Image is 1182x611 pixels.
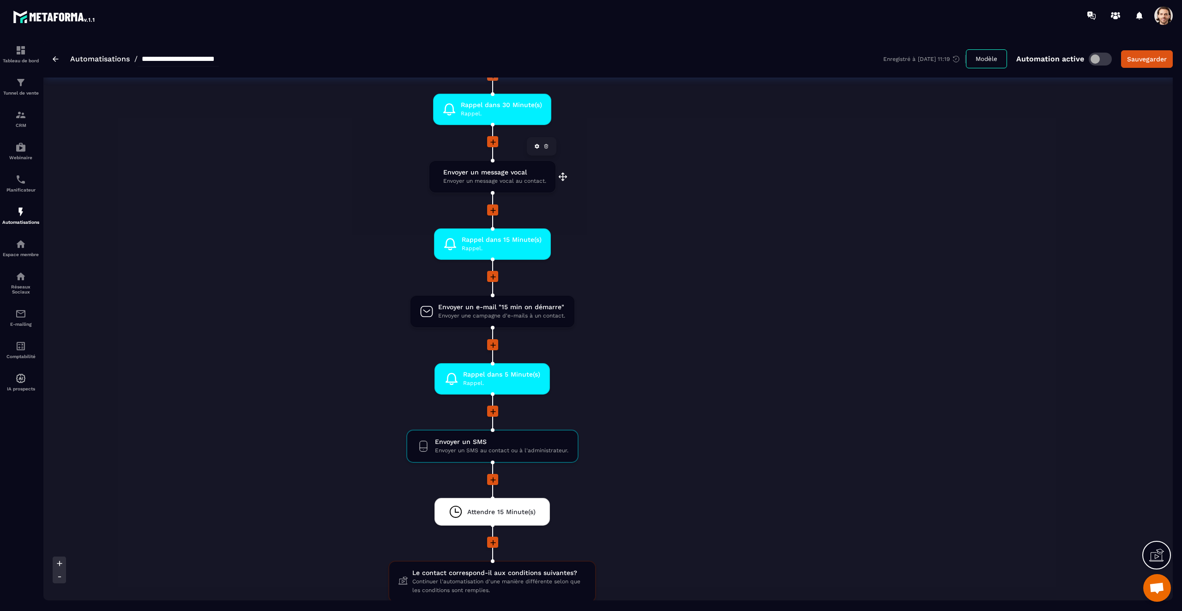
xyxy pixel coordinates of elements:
[2,155,39,160] p: Webinaire
[15,239,26,250] img: automations
[918,56,950,62] p: [DATE] 11:19
[70,54,130,63] a: Automatisations
[2,354,39,359] p: Comptabilité
[2,264,39,301] a: social-networksocial-networkRéseaux Sociaux
[15,341,26,352] img: accountant
[15,45,26,56] img: formation
[2,301,39,334] a: emailemailE-mailing
[2,167,39,199] a: schedulerschedulerPlanificateur
[412,577,586,595] span: Continuer l'automatisation d'une manière différente selon que les conditions sont remplies.
[134,54,138,63] span: /
[2,123,39,128] p: CRM
[15,174,26,185] img: scheduler
[435,446,568,455] span: Envoyer un SMS au contact ou à l'administrateur.
[1143,574,1171,602] a: Open chat
[15,308,26,319] img: email
[2,199,39,232] a: automationsautomationsAutomatisations
[462,244,542,253] span: Rappel.
[2,135,39,167] a: automationsautomationsWebinaire
[2,232,39,264] a: automationsautomationsEspace membre
[2,252,39,257] p: Espace membre
[1121,50,1173,68] button: Sauvegarder
[435,437,568,446] span: Envoyer un SMS
[2,70,39,102] a: formationformationTunnel de vente
[2,220,39,225] p: Automatisations
[461,109,542,118] span: Rappel.
[2,334,39,366] a: accountantaccountantComptabilité
[15,77,26,88] img: formation
[2,284,39,294] p: Réseaux Sociaux
[463,379,540,388] span: Rappel.
[15,271,26,282] img: social-network
[2,102,39,135] a: formationformationCRM
[966,49,1007,68] button: Modèle
[461,101,542,109] span: Rappel dans 30 Minute(s)
[2,90,39,96] p: Tunnel de vente
[2,187,39,192] p: Planificateur
[467,508,536,516] span: Attendre 15 Minute(s)
[443,168,546,177] span: Envoyer un message vocal
[438,311,565,320] span: Envoyer une campagne d'e-mails à un contact.
[15,206,26,217] img: automations
[2,386,39,391] p: IA prospects
[462,235,542,244] span: Rappel dans 15 Minute(s)
[883,55,966,63] div: Enregistré à
[443,177,546,186] span: Envoyer un message vocal au contact.
[13,8,96,25] img: logo
[1127,54,1167,64] div: Sauvegarder
[2,38,39,70] a: formationformationTableau de bord
[463,370,540,379] span: Rappel dans 5 Minute(s)
[2,322,39,327] p: E-mailing
[2,58,39,63] p: Tableau de bord
[438,303,565,311] span: Envoyer un e-mail "15 min on démarre"
[15,142,26,153] img: automations
[1016,54,1084,63] p: Automation active
[15,109,26,120] img: formation
[53,56,59,62] img: arrow
[15,373,26,384] img: automations
[412,569,586,577] span: Le contact correspond-il aux conditions suivantes?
